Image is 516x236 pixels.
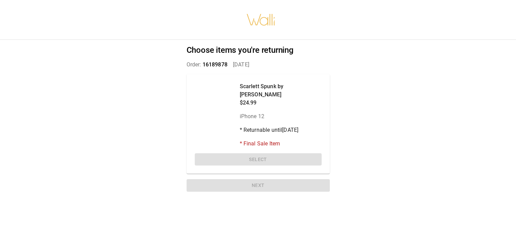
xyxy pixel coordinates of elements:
p: iPhone 12 [240,112,322,121]
img: walli-inc.myshopify.com [246,5,276,34]
p: $24.99 [240,99,322,107]
span: 16189878 [203,61,227,68]
p: Order: [DATE] [187,61,330,69]
p: Scarlett Spunk by [PERSON_NAME] [240,82,322,99]
p: * Final Sale Item [240,140,322,148]
p: * Returnable until [DATE] [240,126,322,134]
h2: Choose items you're returning [187,45,330,55]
